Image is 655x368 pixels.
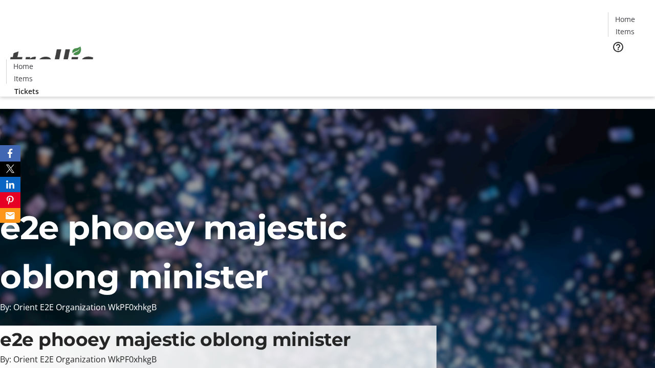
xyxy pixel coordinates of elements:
[7,73,39,84] a: Items
[14,73,33,84] span: Items
[615,14,635,25] span: Home
[6,86,47,97] a: Tickets
[608,14,641,25] a: Home
[616,26,635,37] span: Items
[608,59,649,70] a: Tickets
[14,86,39,97] span: Tickets
[13,61,33,72] span: Home
[608,26,641,37] a: Items
[616,59,641,70] span: Tickets
[608,37,628,57] button: Help
[6,35,97,86] img: Orient E2E Organization WkPF0xhkgB's Logo
[7,61,39,72] a: Home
